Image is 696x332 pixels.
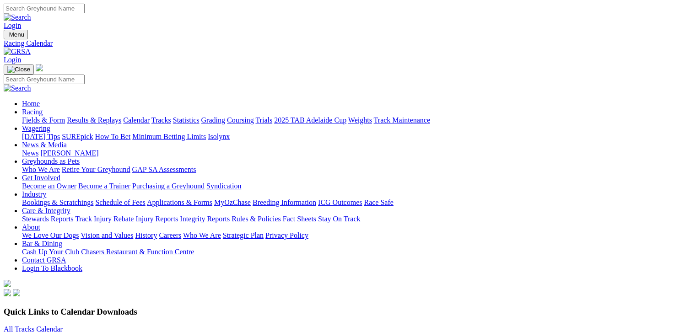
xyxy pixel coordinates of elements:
img: twitter.svg [13,289,20,296]
a: Login [4,56,21,64]
span: Menu [9,31,24,38]
a: Coursing [227,116,254,124]
a: Login To Blackbook [22,264,82,272]
a: Privacy Policy [265,231,308,239]
a: Race Safe [364,198,393,206]
a: Stay On Track [318,215,360,223]
div: Racing [22,116,692,124]
a: Chasers Restaurant & Function Centre [81,248,194,256]
a: Get Involved [22,174,60,182]
a: We Love Our Dogs [22,231,79,239]
a: Minimum Betting Limits [132,133,206,140]
a: Fields & Form [22,116,65,124]
a: Retire Your Greyhound [62,166,130,173]
a: Cash Up Your Club [22,248,79,256]
a: Weights [348,116,372,124]
a: Racing [22,108,43,116]
a: Racing Calendar [4,39,692,48]
a: Fact Sheets [283,215,316,223]
a: About [22,223,40,231]
a: Rules & Policies [232,215,281,223]
a: Integrity Reports [180,215,230,223]
a: Bar & Dining [22,240,62,247]
a: News [22,149,38,157]
img: Close [7,66,30,73]
button: Toggle navigation [4,64,34,75]
a: Login [4,21,21,29]
a: Bookings & Scratchings [22,198,93,206]
button: Toggle navigation [4,30,28,39]
a: Become a Trainer [78,182,130,190]
div: About [22,231,692,240]
input: Search [4,75,85,84]
a: Careers [159,231,181,239]
a: Tracks [151,116,171,124]
a: News & Media [22,141,67,149]
img: logo-grsa-white.png [36,64,43,71]
img: Search [4,13,31,21]
a: Results & Replays [67,116,121,124]
a: Home [22,100,40,107]
a: History [135,231,157,239]
a: GAP SA Assessments [132,166,196,173]
a: Stewards Reports [22,215,73,223]
a: Applications & Forms [147,198,212,206]
div: Industry [22,198,692,207]
a: ICG Outcomes [318,198,362,206]
a: [PERSON_NAME] [40,149,98,157]
img: GRSA [4,48,31,56]
h3: Quick Links to Calendar Downloads [4,307,692,317]
a: Vision and Values [81,231,133,239]
a: Who We Are [183,231,221,239]
a: Greyhounds as Pets [22,157,80,165]
a: [DATE] Tips [22,133,60,140]
div: Bar & Dining [22,248,692,256]
img: Search [4,84,31,92]
input: Search [4,4,85,13]
div: News & Media [22,149,692,157]
a: SUREpick [62,133,93,140]
a: Grading [201,116,225,124]
div: Greyhounds as Pets [22,166,692,174]
a: Statistics [173,116,200,124]
a: MyOzChase [214,198,251,206]
a: Schedule of Fees [95,198,145,206]
a: Purchasing a Greyhound [132,182,205,190]
img: facebook.svg [4,289,11,296]
div: Care & Integrity [22,215,692,223]
div: Wagering [22,133,692,141]
div: Get Involved [22,182,692,190]
a: Syndication [206,182,241,190]
a: Who We Are [22,166,60,173]
img: logo-grsa-white.png [4,280,11,287]
a: Injury Reports [135,215,178,223]
a: Wagering [22,124,50,132]
a: Track Injury Rebate [75,215,134,223]
a: Breeding Information [253,198,316,206]
a: 2025 TAB Adelaide Cup [274,116,346,124]
a: Strategic Plan [223,231,264,239]
a: How To Bet [95,133,131,140]
a: Trials [255,116,272,124]
a: Care & Integrity [22,207,70,214]
a: Isolynx [208,133,230,140]
a: Track Maintenance [374,116,430,124]
a: Become an Owner [22,182,76,190]
a: Contact GRSA [22,256,66,264]
a: Calendar [123,116,150,124]
a: Industry [22,190,46,198]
